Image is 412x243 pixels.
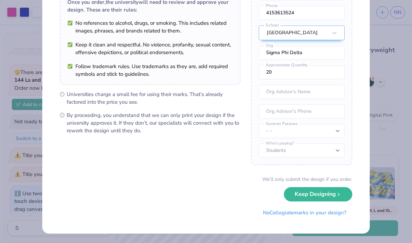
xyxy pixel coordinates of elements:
[259,85,345,99] input: Org Advisor's Name
[259,46,345,60] input: Org
[259,104,345,118] input: Org Advisor's Phone
[67,62,233,78] li: Follow trademark rules. Use trademarks as they are, add required symbols and stick to guidelines.
[259,6,345,20] input: Phone
[284,187,352,201] button: Keep Designing
[67,41,233,56] li: Keep it clean and respectful. No violence, profanity, sexual content, offensive depictions, or po...
[259,65,345,79] input: Approximate Quantity
[67,90,241,106] span: Universities charge a small fee for using their marks. That’s already factored into the price you...
[257,206,352,220] button: NoCollegiatemarks in your design?
[262,176,352,183] div: We’ll only submit the design if you order.
[67,111,241,134] span: By proceeding, you understand that we can only print your design if the university approves it. I...
[67,19,233,35] li: No references to alcohol, drugs, or smoking. This includes related images, phrases, and brands re...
